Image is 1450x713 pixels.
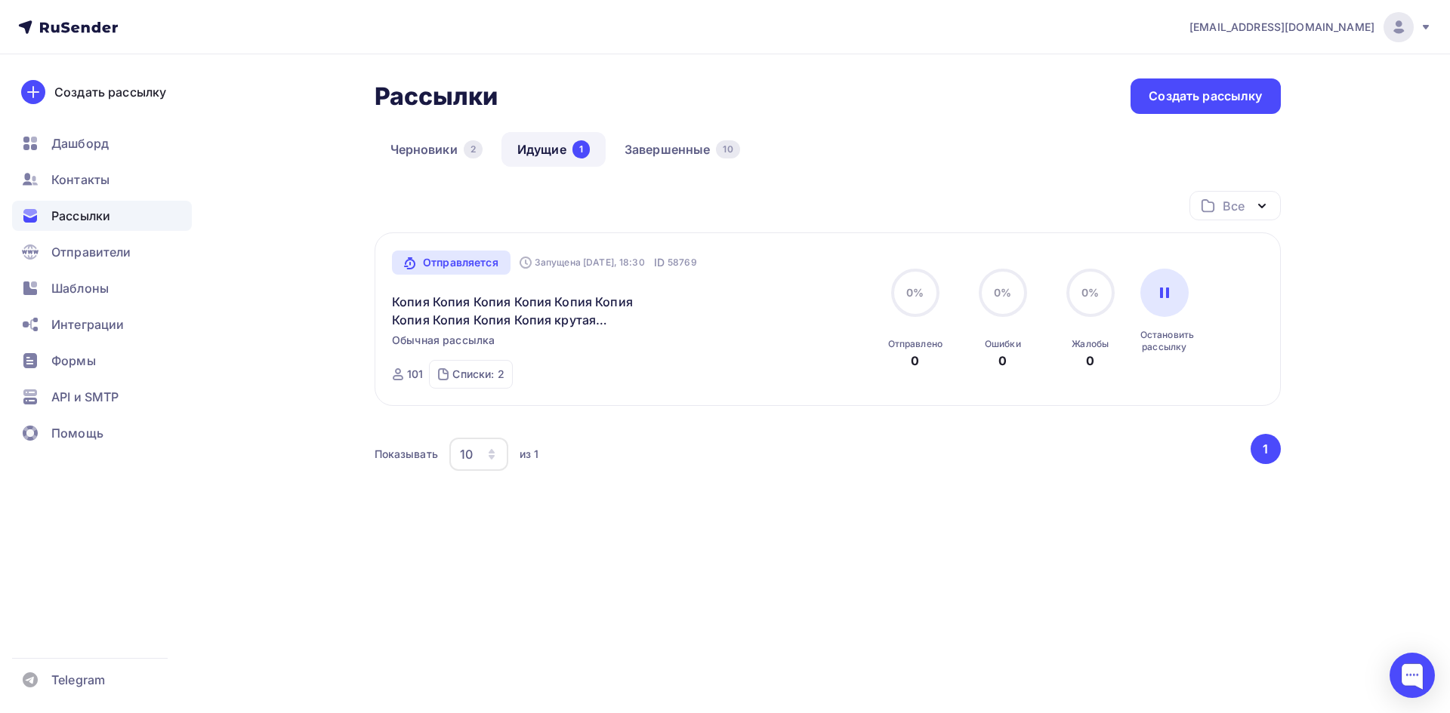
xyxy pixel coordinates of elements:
div: 2 [464,140,483,158]
div: 101 [407,367,423,382]
button: Все [1189,191,1281,220]
div: 10 [460,445,473,463]
div: 10 [716,140,739,158]
button: 10 [449,437,509,472]
div: из 1 [520,447,539,462]
div: 0 [998,352,1007,370]
div: Показывать [375,447,438,462]
a: Формы [12,346,192,376]
span: Формы [51,352,96,370]
div: Остановить рассылку [1140,329,1189,353]
a: Контакты [12,164,192,195]
span: 0% [906,286,924,299]
button: Go to page 1 [1251,434,1281,464]
div: Жалобы [1072,338,1109,350]
a: Шаблоны [12,273,192,303]
a: [EMAIL_ADDRESS][DOMAIN_NAME] [1189,12,1432,42]
span: ID [654,255,665,270]
h2: Рассылки [375,81,498,112]
div: Все [1223,197,1244,215]
a: Отправители [12,237,192,267]
div: Списки: 2 [452,367,504,382]
span: 0% [994,286,1011,299]
a: Отправляется [392,250,511,275]
span: API и SMTP [51,388,119,406]
a: Завершенные10 [609,132,756,167]
span: Отправители [51,243,131,261]
div: Запущена [DATE], 18:30 [520,257,645,269]
span: Интеграции [51,315,124,333]
a: Копия Копия Копия Копия Копия Копия Копия Копия Копия Копия крутая рассылка [392,293,651,329]
div: 1 [572,140,590,158]
div: Создать рассылку [1149,88,1262,105]
div: Создать рассылку [54,83,166,101]
span: Шаблоны [51,279,109,297]
div: 0 [911,352,919,370]
div: Ошибки [985,338,1021,350]
ul: Pagination [1248,434,1281,464]
span: Обычная рассылка [392,333,495,348]
div: Отправлено [888,338,942,350]
span: 58769 [668,255,697,270]
span: [EMAIL_ADDRESS][DOMAIN_NAME] [1189,20,1374,35]
span: Дашборд [51,134,109,152]
a: Рассылки [12,201,192,231]
span: Рассылки [51,207,110,225]
span: Помощь [51,424,103,442]
div: 0 [1086,352,1094,370]
a: Идущие1 [501,132,606,167]
span: Telegram [51,671,105,689]
a: Дашборд [12,128,192,158]
span: 0% [1081,286,1099,299]
a: Черновики2 [375,132,498,167]
span: Контакты [51,171,110,189]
